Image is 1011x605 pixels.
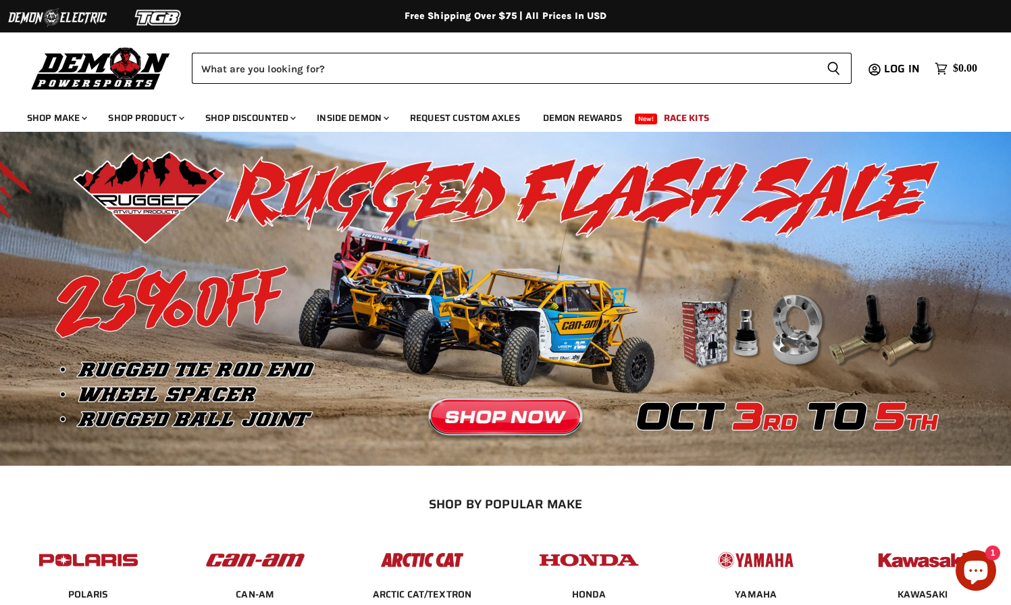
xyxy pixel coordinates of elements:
img: POPULAR_MAKE_logo_2_dba48cf1-af45-46d4-8f73-953a0f002620.jpg [36,539,141,581]
span: New! [635,114,658,124]
a: Inside Demon [307,104,397,132]
a: CAN-AM [236,588,274,600]
span: ARCTIC CAT/TEXTRON [373,588,472,602]
a: POLARIS [68,588,109,600]
a: Shop Discounted [195,104,304,132]
span: POLARIS [68,588,109,602]
span: HONDA [572,588,606,602]
span: YAMAHA [735,588,777,602]
a: Log in [878,63,928,75]
h2: SHOP BY POPULAR MAKE [17,497,995,511]
input: Search [192,53,816,84]
ul: Main menu [17,99,974,132]
span: CAN-AM [236,588,274,602]
span: $0.00 [953,62,977,75]
span: KAWASAKI [898,588,948,602]
img: POPULAR_MAKE_logo_6_76e8c46f-2d1e-4ecc-b320-194822857d41.jpg [870,539,975,581]
img: POPULAR_MAKE_logo_1_adc20308-ab24-48c4-9fac-e3c1a623d575.jpg [203,539,308,581]
img: Demon Powersports [27,44,175,92]
a: ARCTIC CAT/TEXTRON [373,588,472,600]
a: YAMAHA [735,588,777,600]
span: Log in [884,60,920,77]
a: Request Custom Axles [400,104,530,132]
img: POPULAR_MAKE_logo_3_027535af-6171-4c5e-a9bc-f0eccd05c5d6.jpg [369,539,475,581]
a: $0.00 [928,59,984,78]
button: Search [816,53,852,84]
img: Demon Electric Logo 2 [7,5,108,30]
a: KAWASAKI [898,588,948,600]
a: Demon Rewards [533,104,632,132]
img: TGB Logo 2 [108,5,209,30]
a: Shop Product [98,104,192,132]
a: Shop Make [17,104,95,132]
a: Race Kits [654,104,719,132]
inbox-online-store-chat: Shopify online store chat [952,550,1000,594]
img: POPULAR_MAKE_logo_5_20258e7f-293c-4aac-afa8-159eaa299126.jpg [703,539,808,581]
a: HONDA [572,588,606,600]
form: Product [192,53,852,84]
img: POPULAR_MAKE_logo_4_4923a504-4bac-4306-a1be-165a52280178.jpg [536,539,642,581]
